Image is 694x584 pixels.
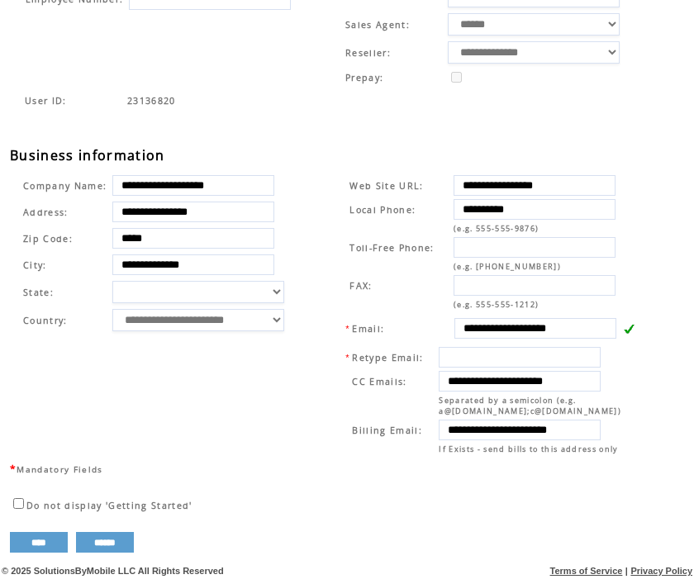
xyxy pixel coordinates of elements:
span: Company Name: [23,180,107,192]
span: Web Site URL: [349,180,423,192]
span: Sales Agent: [345,19,410,31]
span: Retype Email: [352,352,423,363]
span: (e.g. [PHONE_NUMBER]) [454,261,561,272]
a: Privacy Policy [630,566,692,576]
a: Terms of Service [550,566,623,576]
span: (e.g. 555-555-1212) [454,299,539,310]
span: Indicates the agent code for sign up page with sales agent or reseller tracking code [25,95,67,107]
span: Indicates the agent code for sign up page with sales agent or reseller tracking code [127,95,176,107]
img: v.gif [623,323,635,335]
span: City: [23,259,47,271]
span: Separated by a semicolon (e.g. a@[DOMAIN_NAME];c@[DOMAIN_NAME]) [439,395,621,416]
span: Local Phone: [349,204,416,216]
span: Do not display 'Getting Started' [26,500,193,511]
span: Email: [352,323,384,335]
span: Zip Code: [23,233,73,245]
span: © 2025 SolutionsByMobile LLC All Rights Reserved [2,566,224,576]
span: Mandatory Fields [17,463,102,475]
span: Address: [23,207,69,218]
span: FAX: [349,280,372,292]
span: Prepay: [345,72,383,83]
span: Business information [10,146,165,164]
span: Country: [23,315,68,326]
span: Toll-Free Phone: [349,242,434,254]
span: (e.g. 555-555-9876) [454,223,539,234]
span: Reseller: [345,47,391,59]
span: CC Emails: [352,376,406,387]
span: Billing Email: [352,425,422,436]
span: State: [23,287,107,298]
span: | [625,566,628,576]
span: If Exists - send bills to this address only [439,444,618,454]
